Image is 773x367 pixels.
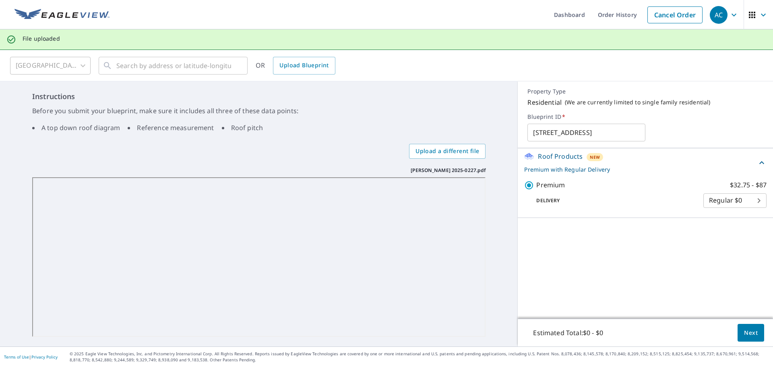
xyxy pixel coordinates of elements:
label: Blueprint ID [527,113,763,120]
button: Next [738,324,764,342]
p: Property Type [527,88,763,95]
p: Premium with Regular Delivery [524,165,757,174]
a: Terms of Use [4,354,29,360]
p: Estimated Total: $0 - $0 [527,324,609,342]
a: Cancel Order [647,6,703,23]
span: New [590,154,600,160]
p: $32.75 - $87 [730,180,767,190]
p: ( We are currently limited to single family residential ) [565,99,710,106]
iframe: Brosius 2025-0227.pdf [32,177,486,337]
div: Roof ProductsNewPremium with Regular Delivery [524,151,767,174]
p: Premium [536,180,565,190]
p: Delivery [524,197,703,204]
p: Residential [527,97,562,107]
p: Before you submit your blueprint, make sure it includes all three of these data points: [32,106,486,116]
img: EV Logo [14,9,110,21]
p: File uploaded [23,35,60,42]
li: Reference measurement [128,123,214,133]
p: | [4,355,58,359]
label: Upload a different file [409,144,486,159]
div: Regular $0 [703,189,767,212]
a: Privacy Policy [31,354,58,360]
li: Roof pitch [222,123,263,133]
div: AC [710,6,728,24]
div: OR [256,57,335,75]
span: Upload a different file [415,146,479,156]
li: A top down roof diagram [32,123,120,133]
span: Upload Blueprint [279,60,329,70]
p: Roof Products [538,151,583,161]
h6: Instructions [32,91,486,102]
p: © 2025 Eagle View Technologies, Inc. and Pictometry International Corp. All Rights Reserved. Repo... [70,351,769,363]
p: [PERSON_NAME] 2025-0227.pdf [411,167,486,174]
a: Upload Blueprint [273,57,335,75]
span: Next [744,328,758,338]
div: [GEOGRAPHIC_DATA] [10,54,91,77]
input: Search by address or latitude-longitude [116,54,231,77]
